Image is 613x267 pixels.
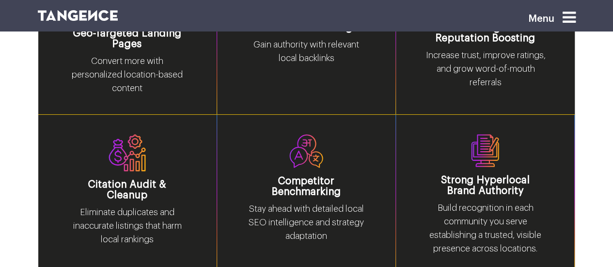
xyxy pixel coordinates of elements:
[471,134,499,167] img: Path%20527.svg
[246,176,366,197] h3: Competitor Benchmarking
[67,28,188,49] h3: Geo-Targeted Landing Pages
[425,175,545,196] h3: Strong Hyperlocal Brand Authority
[246,38,366,73] p: Gain authority with relevant local backlinks
[67,179,188,201] h3: Citation Audit & Cleanup
[38,10,118,21] img: logo SVG
[425,48,546,97] p: Increase trust, improve ratings, and grow word-of-mouth referrals
[425,201,545,263] p: Build recognition in each community you serve establishing a trusted, visible presence across loc...
[246,202,366,251] p: Stay ahead with detailed local SEO intelligence and strategy adaptation
[289,134,323,168] img: Path%20526.svg
[67,54,188,103] p: Convert more with personalized location-based content
[109,134,146,172] img: Path%20523.svg
[67,205,188,254] p: Eliminate duplicates and inaccurate listings that harm local rankings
